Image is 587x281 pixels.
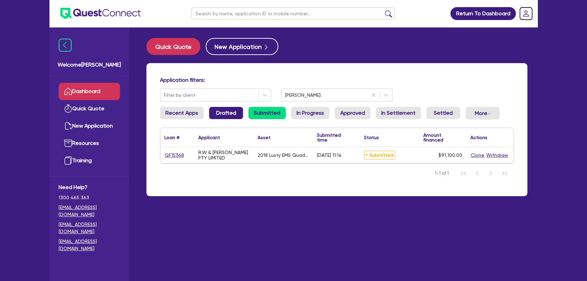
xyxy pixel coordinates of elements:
[426,107,460,119] a: Settled
[435,170,449,177] span: 1-1 of 1
[317,133,350,142] div: Submitted time
[59,194,120,201] span: 1300 465 363
[160,77,514,83] h4: Application filters:
[60,8,141,19] img: quest-connect-logo-blue
[59,39,72,52] img: icon-menu-close
[517,5,535,22] a: Dropdown toggle
[59,204,120,218] a: [EMAIL_ADDRESS][DOMAIN_NAME]
[59,135,120,152] a: Resources
[470,151,485,159] button: Clone
[146,38,206,55] a: Quick Quote
[423,133,462,142] div: Amount financed
[191,7,394,19] input: Search by name, application ID or mobile number...
[484,167,498,180] button: Next Page
[206,38,278,55] button: New Application
[59,238,120,252] a: [EMAIL_ADDRESS][DOMAIN_NAME]
[376,107,421,119] a: In Settlement
[59,100,120,117] a: Quick Quote
[258,152,309,158] div: 2018 Lusty EMS Quad dog Trailer
[470,135,487,140] div: Actions
[248,107,286,119] a: Submitted
[364,151,395,160] span: Submitted
[486,151,508,159] button: Withdraw
[498,167,511,180] button: Last Page
[258,135,270,140] div: Asset
[335,107,370,119] a: Approved
[457,167,470,180] button: First Page
[439,152,462,158] span: $91,100.00
[364,135,379,140] div: Status
[164,135,179,140] div: Loan #
[466,107,500,119] button: Dropdown toggle
[64,105,72,113] img: quick-quote
[470,167,484,180] button: Previous Page
[59,183,120,191] span: Need Help?
[64,156,72,165] img: training
[160,107,204,119] a: Recent Apps
[59,152,120,169] a: Training
[291,107,329,119] a: In Progress
[198,150,249,161] div: R.W & [PERSON_NAME] PTY LIMITED
[58,61,121,69] span: Welcome [PERSON_NAME]
[64,139,72,147] img: resources
[164,151,184,159] a: QF15368
[59,83,120,100] a: Dashboard
[209,107,243,119] a: Drafted
[317,152,342,158] div: [DATE] 11:14
[450,7,516,20] a: Return To Dashboard
[198,135,220,140] div: Applicant
[146,38,200,55] button: Quick Quote
[59,221,120,235] a: [EMAIL_ADDRESS][DOMAIN_NAME]
[59,117,120,135] a: New Application
[64,122,72,130] img: new-application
